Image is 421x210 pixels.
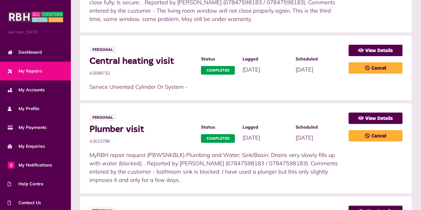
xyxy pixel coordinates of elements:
a: View Details [349,45,403,56]
span: My Payments [8,124,47,131]
span: Help Centre [8,181,43,187]
span: Contact Us [8,200,41,206]
span: My Profile [8,105,39,112]
span: A3099733 [89,70,195,76]
span: My Repairs [8,68,42,74]
a: Cancel [349,62,403,74]
span: Dashboard [8,49,42,56]
span: 0 [8,162,14,168]
span: Scheduled [296,56,342,62]
span: Logged [243,56,289,62]
span: My Notifications [8,162,52,168]
img: MyRBH [8,11,63,23]
span: My Accounts [8,87,45,93]
span: My Enquiries [8,143,45,150]
span: Last login: [DATE] [8,29,63,35]
span: Status [201,56,236,62]
span: [DATE] [296,134,313,141]
span: Personal [89,46,116,53]
span: Central heating visit [89,56,195,67]
a: View Details [349,113,403,124]
span: [DATE] [243,134,260,141]
span: Logged [243,124,289,130]
p: Service Unvented Cylinder Or System - [89,83,342,91]
a: Cancel [349,130,403,142]
span: Completed [201,134,235,143]
span: Scheduled [296,124,342,130]
p: MyRBH repair request (PBWSNKBLK) Plumbing and Water; Sink/Basin; Drains very slowly fills up with... [89,151,342,184]
span: Personal [89,114,116,121]
span: Completed [201,66,235,75]
span: A3023798 [89,138,195,145]
span: [DATE] [296,66,313,73]
span: Status [201,124,236,130]
span: Plumber visit [89,124,195,135]
span: [DATE] [243,66,260,73]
